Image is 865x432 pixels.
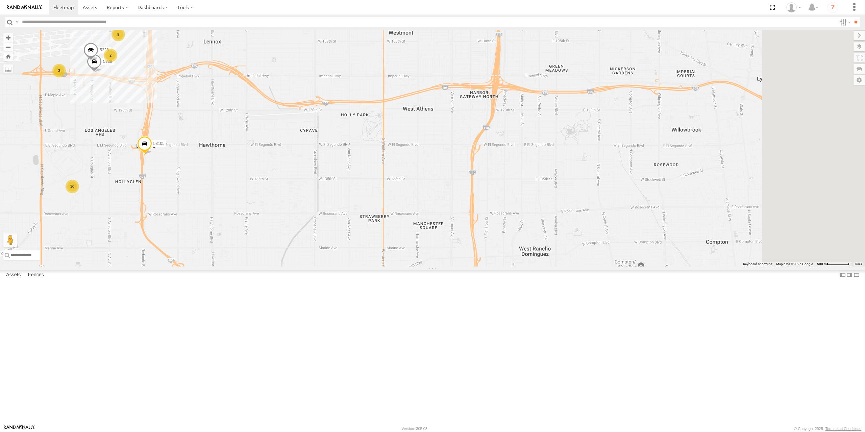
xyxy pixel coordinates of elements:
[853,270,860,280] label: Hide Summary Table
[7,5,42,10] img: rand-logo.svg
[3,233,17,247] button: Drag Pegman onto the map to open Street View
[794,427,861,431] div: © Copyright 2025 -
[825,427,861,431] a: Terms and Conditions
[3,64,13,74] label: Measure
[854,75,865,85] label: Map Settings
[3,52,13,61] button: Zoom Home
[815,262,851,266] button: Map Scale: 500 m per 63 pixels
[52,64,66,77] div: 3
[776,262,813,266] span: Map data ©2025 Google
[855,263,862,265] a: Terms
[817,262,827,266] span: 500 m
[402,427,427,431] div: Version: 305.03
[4,425,35,432] a: Visit our Website
[3,42,13,52] button: Zoom out
[743,262,772,266] button: Keyboard shortcuts
[100,48,109,52] span: 5328
[104,49,117,62] div: 2
[14,17,20,27] label: Search Query
[837,17,852,27] label: Search Filter Options
[66,180,79,193] div: 30
[827,2,838,13] i: ?
[846,270,853,280] label: Dock Summary Table to the Right
[103,59,112,64] span: 5339
[839,270,846,280] label: Dock Summary Table to the Left
[784,2,804,12] div: Dispatch
[112,28,125,41] div: 9
[3,270,24,280] label: Assets
[3,33,13,42] button: Zoom in
[153,141,165,146] span: 53105
[25,270,47,280] label: Fences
